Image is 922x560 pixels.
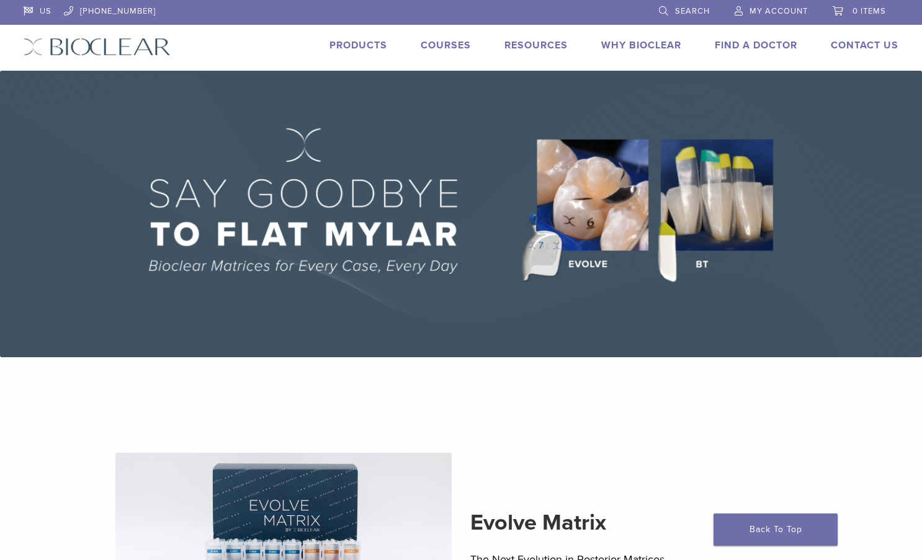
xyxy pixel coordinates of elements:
a: Resources [504,39,568,51]
a: Why Bioclear [601,39,681,51]
span: My Account [750,6,808,16]
a: Contact Us [831,39,898,51]
a: Courses [421,39,471,51]
span: 0 items [853,6,886,16]
a: Back To Top [714,513,838,546]
a: Products [329,39,387,51]
img: Bioclear [24,38,171,56]
a: Find A Doctor [715,39,797,51]
span: Search [675,6,710,16]
h2: Evolve Matrix [470,508,807,538]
